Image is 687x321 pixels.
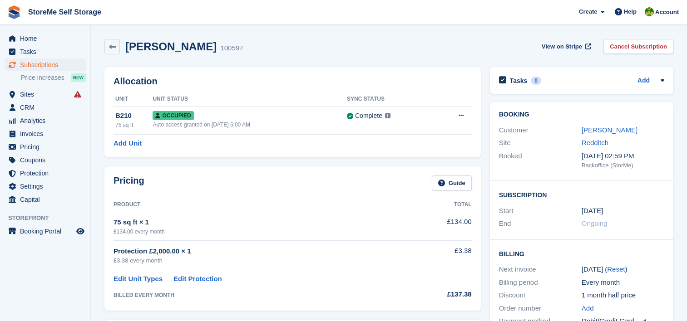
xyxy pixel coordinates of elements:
span: CRM [20,101,74,114]
div: NEW [71,73,86,82]
td: £134.00 [405,212,472,240]
a: Add [638,76,650,86]
img: StorMe [645,7,654,16]
a: menu [5,32,86,45]
a: StoreMe Self Storage [25,5,105,19]
span: Home [20,32,74,45]
h2: [PERSON_NAME] [125,40,217,53]
a: menu [5,58,86,71]
h2: Subscription [499,190,664,199]
a: Reset [607,265,625,273]
a: View on Stripe [538,39,593,54]
div: 0 [531,77,541,85]
a: menu [5,193,86,206]
div: 100597 [220,43,243,53]
img: icon-info-grey-7440780725fd019a000dd9b08b2336e03edf1995a4989e88bcd33f0948082b44.svg [385,113,390,118]
img: stora-icon-8386f47178a22dfd0bd8f6a31ec36ba5ce8667c1dd55bd0f319d3a0aa187defe.svg [7,5,21,19]
th: Sync Status [347,92,434,107]
div: £134.00 every month [114,228,405,236]
div: £137.38 [405,289,472,300]
span: Occupied [153,111,193,120]
div: B210 [115,111,153,121]
a: Preview store [75,226,86,237]
span: Invoices [20,127,74,140]
span: Analytics [20,114,74,127]
span: Price increases [21,73,64,82]
div: Every month [582,277,664,288]
span: Capital [20,193,74,206]
th: Unit [114,92,153,107]
a: Edit Unit Types [114,274,163,284]
a: Cancel Subscription [603,39,673,54]
span: Create [579,7,597,16]
span: Tasks [20,45,74,58]
div: Order number [499,303,582,314]
th: Unit Status [153,92,347,107]
div: 75 sq ft [115,121,153,129]
a: Guide [432,175,472,190]
div: [DATE] 02:59 PM [582,151,664,161]
h2: Allocation [114,76,472,87]
a: menu [5,180,86,193]
a: menu [5,45,86,58]
span: View on Stripe [542,42,582,51]
div: BILLED EVERY MONTH [114,291,405,299]
span: Pricing [20,141,74,153]
span: Sites [20,88,74,101]
h2: Pricing [114,175,144,190]
span: Subscriptions [20,58,74,71]
div: Booked [499,151,582,170]
a: [PERSON_NAME] [582,126,638,134]
a: Redditch [582,139,608,146]
span: Coupons [20,154,74,166]
a: Add Unit [114,138,142,149]
div: Complete [355,111,382,121]
th: Product [114,198,405,212]
span: Storefront [8,214,90,223]
div: Protection £2,000.00 × 1 [114,246,405,257]
div: Discount [499,290,582,301]
div: Next invoice [499,264,582,275]
div: Auto access granted on [DATE] 6:00 AM [153,121,347,129]
span: Account [655,8,679,17]
div: Billing period [499,277,582,288]
span: Ongoing [582,219,608,227]
span: Help [624,7,637,16]
a: menu [5,141,86,153]
h2: Booking [499,111,664,118]
a: menu [5,167,86,180]
div: Site [499,138,582,148]
i: Smart entry sync failures have occurred [74,91,81,98]
span: Protection [20,167,74,180]
a: Add [582,303,594,314]
a: menu [5,154,86,166]
div: Customer [499,125,582,136]
div: 1 month half price [582,290,664,301]
div: 75 sq ft × 1 [114,217,405,228]
a: menu [5,127,86,140]
div: Start [499,206,582,216]
span: Booking Portal [20,225,74,238]
time: 2025-08-14 23:00:00 UTC [582,206,603,216]
a: Price increases NEW [21,73,86,83]
a: menu [5,88,86,101]
a: menu [5,101,86,114]
h2: Billing [499,249,664,258]
div: [DATE] ( ) [582,264,664,275]
div: End [499,219,582,229]
th: Total [405,198,472,212]
h2: Tasks [510,77,528,85]
div: Backoffice (StorMe) [582,161,664,170]
td: £3.38 [405,241,472,270]
div: £3.38 every month [114,256,405,265]
a: Edit Protection [173,274,222,284]
a: menu [5,114,86,127]
span: Settings [20,180,74,193]
a: menu [5,225,86,238]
